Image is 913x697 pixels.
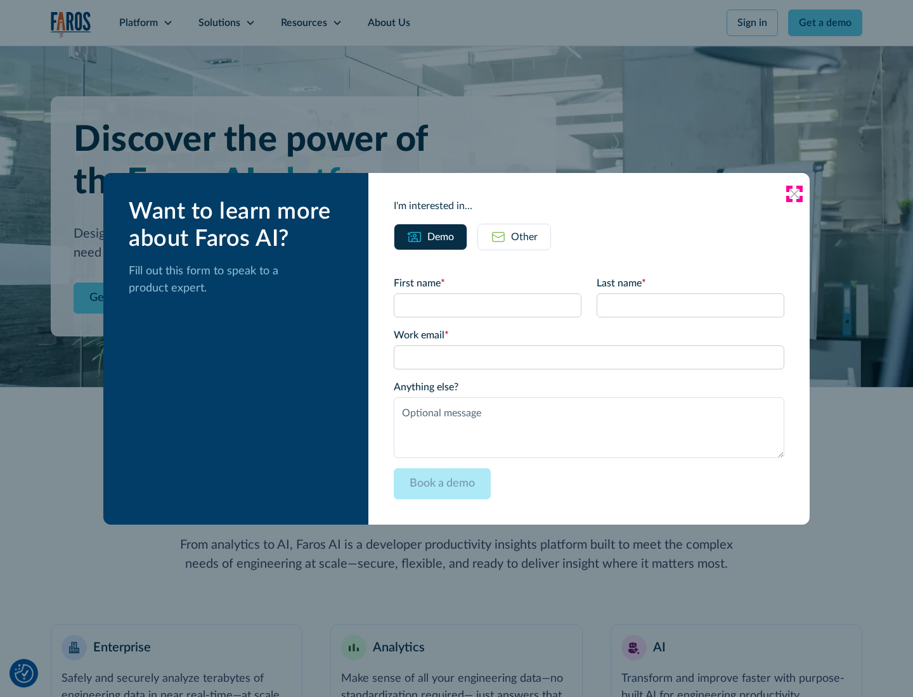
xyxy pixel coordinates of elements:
div: I'm interested in... [394,198,784,214]
div: Demo [427,229,454,245]
label: Work email [394,328,784,343]
div: Want to learn more about Faros AI? [129,198,348,253]
div: Other [511,229,538,245]
form: Email Form [394,276,784,499]
label: Last name [597,276,784,291]
label: First name [394,276,581,291]
input: Book a demo [394,468,491,499]
label: Anything else? [394,380,784,395]
p: Fill out this form to speak to a product expert. [129,263,348,297]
